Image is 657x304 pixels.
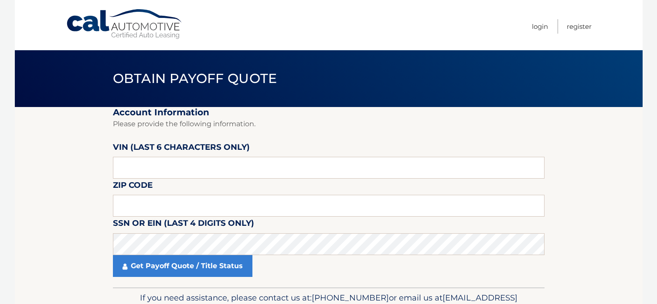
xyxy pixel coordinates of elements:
[567,19,592,34] a: Register
[532,19,548,34] a: Login
[113,217,254,233] label: SSN or EIN (last 4 digits only)
[113,107,545,118] h2: Account Information
[113,70,277,86] span: Obtain Payoff Quote
[113,179,153,195] label: Zip Code
[312,293,389,303] span: [PHONE_NUMBER]
[113,141,250,157] label: VIN (last 6 characters only)
[66,9,184,40] a: Cal Automotive
[113,255,252,277] a: Get Payoff Quote / Title Status
[113,118,545,130] p: Please provide the following information.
